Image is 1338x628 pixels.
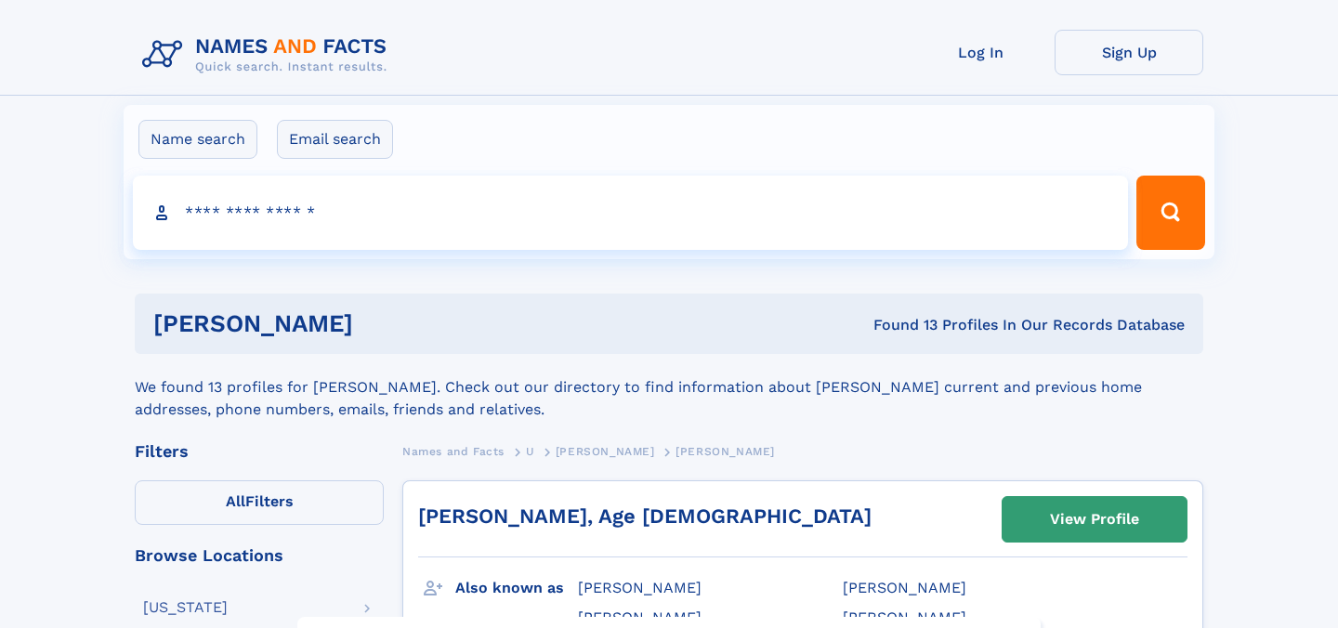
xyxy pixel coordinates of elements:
a: U [526,439,535,463]
div: View Profile [1050,498,1139,541]
span: [PERSON_NAME] [676,445,775,458]
span: [PERSON_NAME] [843,608,966,626]
img: Logo Names and Facts [135,30,402,80]
span: [PERSON_NAME] [578,608,702,626]
label: Name search [138,120,257,159]
span: [PERSON_NAME] [578,579,702,596]
a: [PERSON_NAME], Age [DEMOGRAPHIC_DATA] [418,504,872,528]
label: Email search [277,120,393,159]
a: Log In [906,30,1055,75]
label: Filters [135,480,384,525]
span: All [226,492,245,510]
div: Filters [135,443,384,460]
h1: [PERSON_NAME] [153,312,613,335]
div: Browse Locations [135,547,384,564]
h3: Also known as [455,572,578,604]
div: Found 13 Profiles In Our Records Database [613,315,1185,335]
button: Search Button [1136,176,1205,250]
a: Sign Up [1055,30,1203,75]
div: [US_STATE] [143,600,228,615]
a: [PERSON_NAME] [556,439,655,463]
span: [PERSON_NAME] [556,445,655,458]
input: search input [133,176,1128,250]
a: View Profile [1003,497,1187,542]
a: Names and Facts [402,439,505,463]
span: [PERSON_NAME] [843,579,966,596]
span: U [526,445,535,458]
div: We found 13 profiles for [PERSON_NAME]. Check out our directory to find information about [PERSON... [135,354,1203,421]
